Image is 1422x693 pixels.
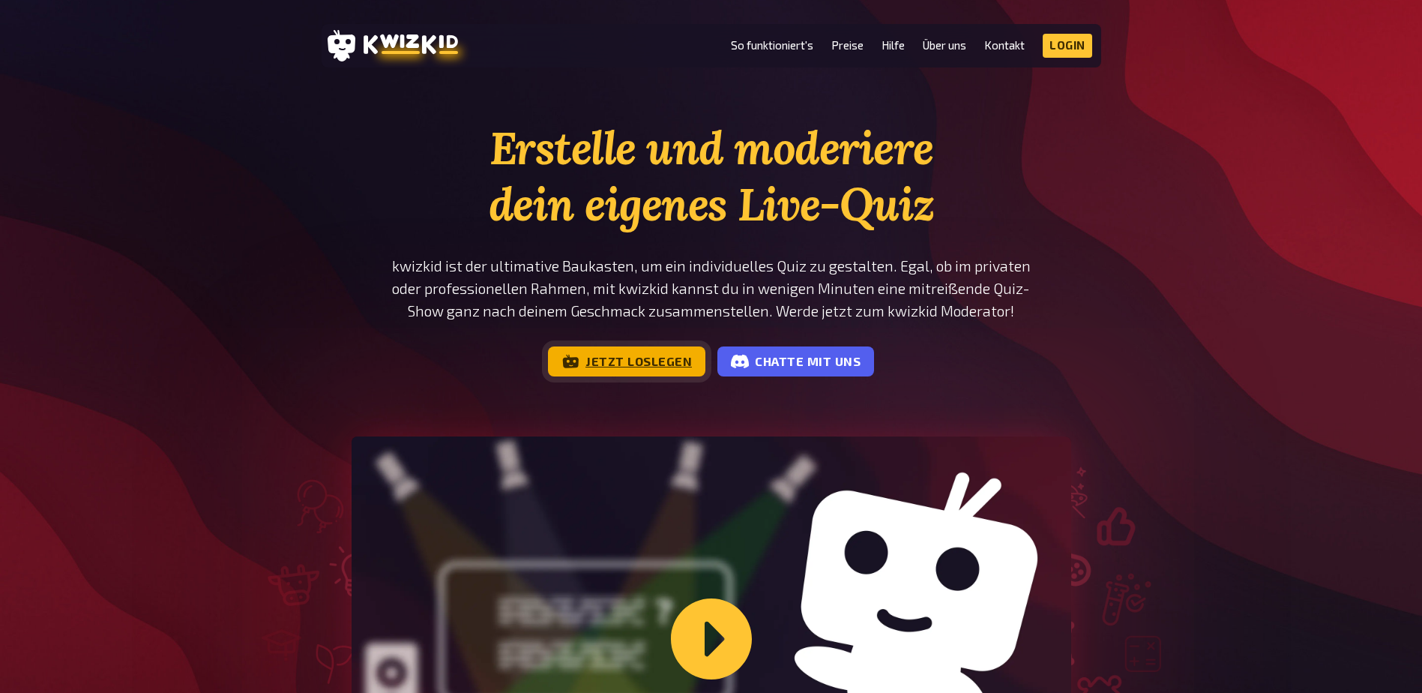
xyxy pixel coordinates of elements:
[984,39,1025,52] a: Kontakt
[717,346,874,376] a: Chatte mit uns
[1043,34,1092,58] a: Login
[882,39,905,52] a: Hilfe
[731,39,813,52] a: So funktioniert's
[352,120,1071,232] h1: Erstelle und moderiere dein eigenes Live-Quiz
[923,39,966,52] a: Über uns
[548,346,705,376] a: Jetzt loslegen
[352,255,1071,322] p: kwizkid ist der ultimative Baukasten, um ein individuelles Quiz zu gestalten. Egal, ob im private...
[831,39,864,52] a: Preise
